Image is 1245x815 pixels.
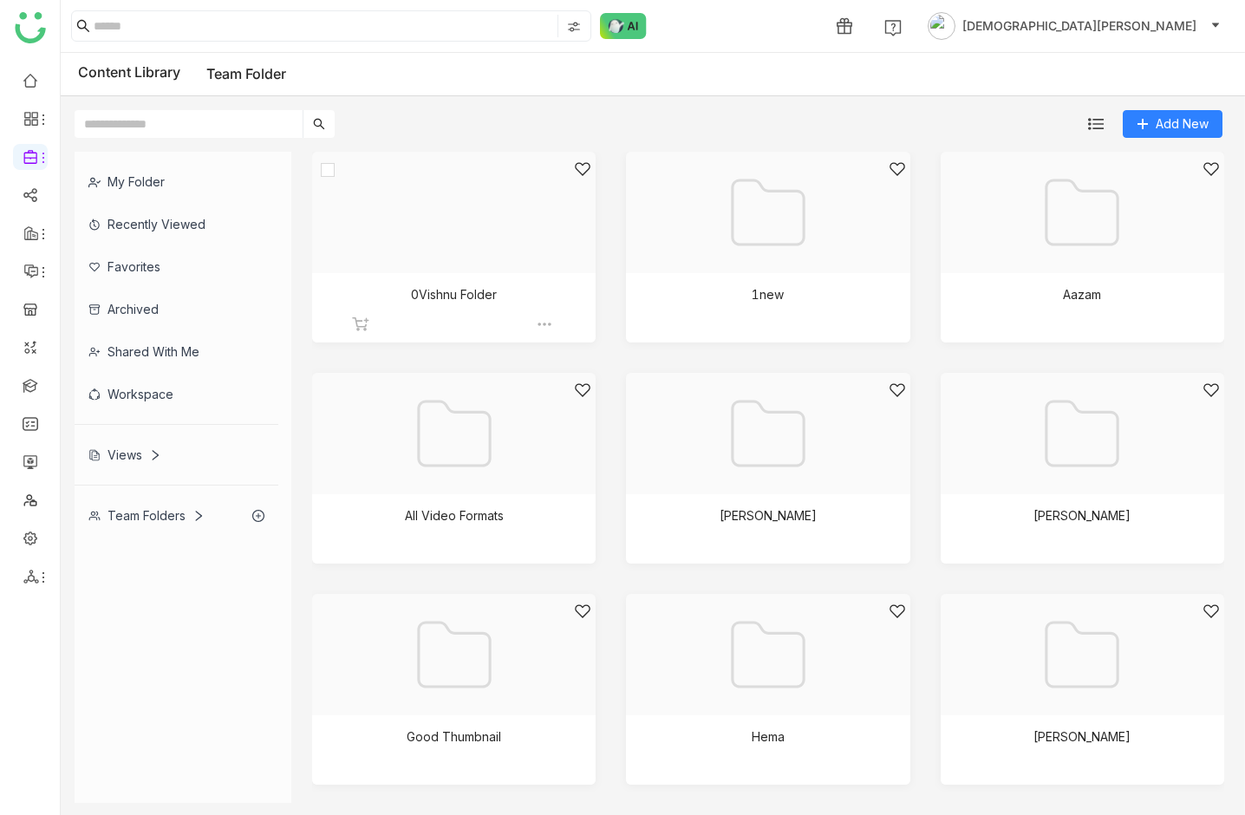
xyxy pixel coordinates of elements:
div: Team Folders [88,508,205,523]
div: 1new [752,287,784,302]
div: [PERSON_NAME] [1033,729,1131,744]
div: Views [88,447,161,462]
div: Good Thumbnail [407,729,501,744]
img: more-options.svg [536,316,553,333]
img: Folder [1039,390,1125,477]
img: Folder [411,390,498,477]
div: Archived [75,288,278,330]
img: list.svg [1088,116,1104,132]
div: [PERSON_NAME] [720,508,817,523]
img: search-type.svg [567,20,581,34]
span: Add New [1156,114,1209,134]
div: Shared with me [75,330,278,373]
img: Folder [1039,611,1125,698]
div: Recently Viewed [75,203,278,245]
div: Hema [752,729,785,744]
img: ask-buddy-normal.svg [600,13,647,39]
a: Team Folder [206,65,286,82]
img: avatar [928,12,955,40]
div: Favorites [75,245,278,288]
button: [DEMOGRAPHIC_DATA][PERSON_NAME] [924,12,1224,40]
img: logo [15,12,46,43]
img: add_to_share_grey.svg [352,316,369,333]
img: Folder [725,169,812,256]
img: Folder [411,611,498,698]
div: Workspace [75,373,278,415]
div: Content Library [78,63,286,85]
img: Folder [725,390,812,477]
img: Folder [725,611,812,698]
div: [PERSON_NAME] [1033,508,1131,523]
div: All Video Formats [405,508,504,523]
button: Add New [1123,110,1222,138]
div: Aazam [1063,287,1101,302]
div: My Folder [75,160,278,203]
span: [DEMOGRAPHIC_DATA][PERSON_NAME] [962,16,1196,36]
img: Folder [1039,169,1125,256]
img: help.svg [884,19,902,36]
